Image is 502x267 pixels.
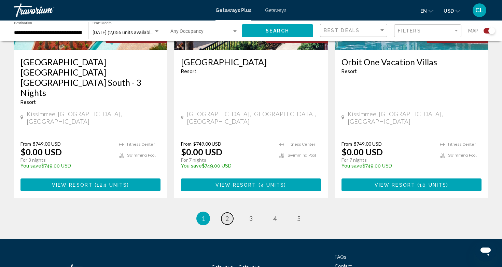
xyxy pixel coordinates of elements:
[181,163,202,169] span: You save
[348,110,482,125] span: Kissimmee, [GEOGRAPHIC_DATA], [GEOGRAPHIC_DATA]
[181,178,321,191] button: View Resort(4 units)
[127,153,155,158] span: Swimming Pool
[375,182,415,188] span: View Resort
[415,182,448,188] span: ( )
[341,163,362,169] span: You save
[341,178,482,191] button: View Resort(10 units)
[471,3,488,17] button: User Menu
[419,182,446,188] span: 10 units
[341,157,433,163] p: For 7 nights
[14,3,209,17] a: Travorium
[394,24,461,38] button: Filter
[181,69,196,74] span: Resort
[181,147,222,157] p: $0.00 USD
[288,153,316,158] span: Swimming Pool
[33,141,61,147] span: $749.00 USD
[20,157,112,163] p: For 3 nights
[181,141,192,147] span: From
[297,215,301,222] span: 5
[52,182,93,188] span: View Resort
[444,8,454,14] span: USD
[20,163,112,169] p: $749.00 USD
[475,240,497,262] iframe: Button to launch messaging window
[324,28,360,33] span: Best Deals
[448,142,476,147] span: Fitness Center
[201,215,205,222] span: 1
[181,157,273,163] p: For 7 nights
[97,182,127,188] span: 124 units
[20,141,31,147] span: From
[215,182,256,188] span: View Resort
[448,153,476,158] span: Swimming Pool
[93,182,129,188] span: ( )
[20,99,36,105] span: Resort
[341,147,383,157] p: $0.00 USD
[256,182,287,188] span: ( )
[341,163,433,169] p: $749.00 USD
[341,69,357,74] span: Resort
[444,6,460,16] button: Change currency
[324,28,385,34] mat-select: Sort by
[273,215,277,222] span: 4
[288,142,315,147] span: Fitness Center
[420,8,427,14] span: en
[475,7,484,14] span: CL
[27,110,161,125] span: Kissimmee, [GEOGRAPHIC_DATA], [GEOGRAPHIC_DATA]
[341,57,482,67] a: Orbit One Vacation Villas
[14,212,488,225] ul: Pagination
[20,57,161,98] a: [GEOGRAPHIC_DATA] [GEOGRAPHIC_DATA] [GEOGRAPHIC_DATA] South - 3 Nights
[354,141,382,147] span: $749.00 USD
[127,142,155,147] span: Fitness Center
[215,8,251,13] a: Getaways Plus
[242,24,313,37] button: Search
[468,26,478,36] span: Map
[341,141,352,147] span: From
[249,215,253,222] span: 3
[335,254,346,260] a: FAQs
[261,182,284,188] span: 4 units
[265,8,287,13] a: Getaways
[187,110,321,125] span: [GEOGRAPHIC_DATA], [GEOGRAPHIC_DATA], [GEOGRAPHIC_DATA]
[266,28,290,34] span: Search
[20,163,41,169] span: You save
[181,57,321,67] a: [GEOGRAPHIC_DATA]
[93,30,154,35] span: [DATE] (2,056 units available)
[193,141,221,147] span: $749.00 USD
[420,6,433,16] button: Change language
[181,163,273,169] p: $749.00 USD
[398,28,421,34] span: Filters
[20,178,161,191] button: View Resort(124 units)
[20,147,62,157] p: $0.00 USD
[225,215,229,222] span: 2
